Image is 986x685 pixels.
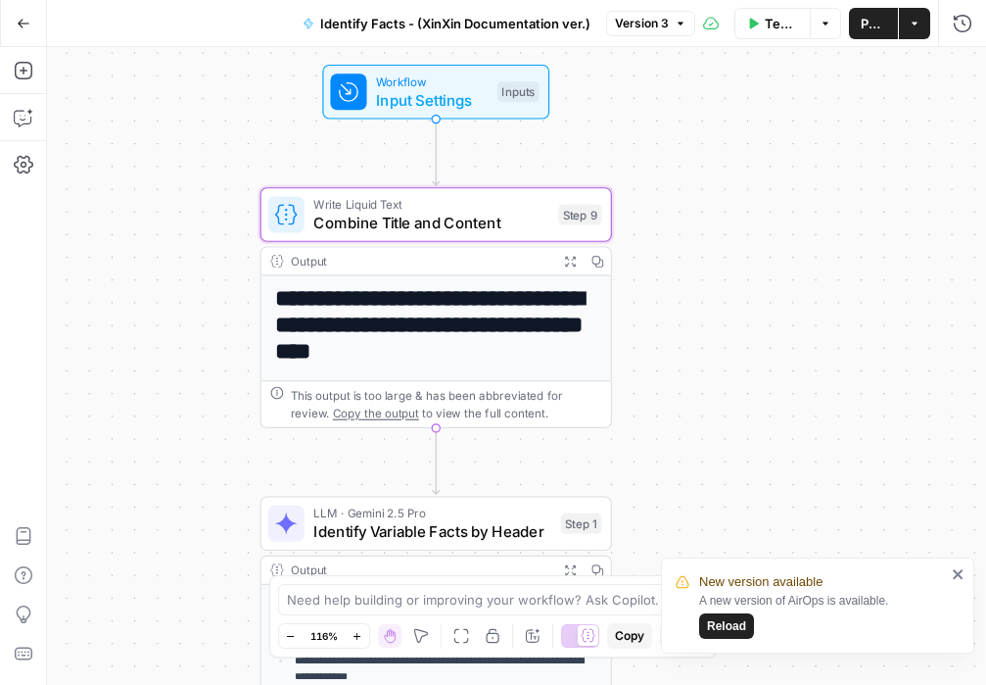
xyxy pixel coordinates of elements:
span: Copy [615,627,644,645]
button: Version 3 [606,11,695,36]
span: Combine Title and Content [313,211,549,233]
div: A new version of AirOps is available. [699,592,946,639]
span: Reload [707,617,746,635]
div: Output [291,562,549,580]
span: Publish [861,14,886,33]
button: Identify Facts - (XinXin Documentation ver.) [291,8,602,39]
button: close [952,566,965,582]
span: Input Settings [376,88,489,111]
span: 116% [310,628,338,644]
span: Identify Variable Facts by Header [313,520,551,543]
div: WorkflowInput SettingsInputs [260,65,612,120]
span: Version 3 [615,15,669,32]
button: Reload [699,613,754,639]
span: Write Liquid Text [313,195,549,214]
g: Edge from start to step_9 [433,119,440,184]
span: Copy the output [333,407,419,420]
div: Output [291,252,549,270]
div: Step 1 [561,514,602,534]
span: Test Data [765,14,798,33]
button: Publish [849,8,898,39]
button: Copy [607,623,652,649]
g: Edge from step_9 to step_1 [433,428,440,494]
div: Step 9 [558,205,601,225]
button: Test Data [734,8,810,39]
span: Identify Facts - (XinXin Documentation ver.) [320,14,590,33]
span: LLM · Gemini 2.5 Pro [313,505,551,523]
span: New version available [699,572,822,592]
span: Workflow [376,73,489,91]
div: This output is too large & has been abbreviated for review. to view the full content. [291,386,602,422]
div: Inputs [497,81,540,102]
